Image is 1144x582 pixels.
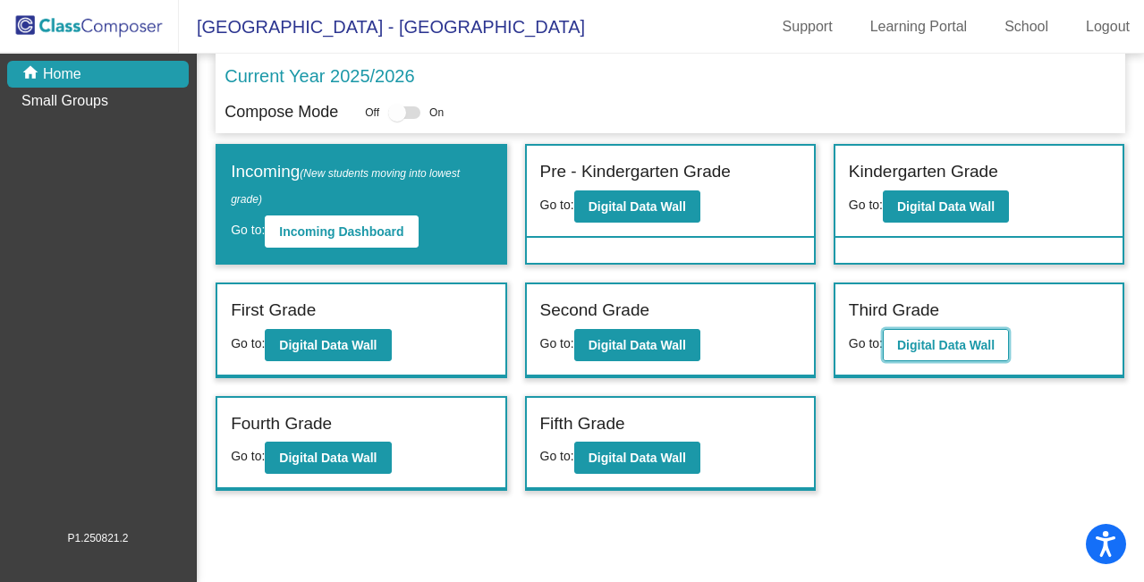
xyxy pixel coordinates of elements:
span: Go to: [849,336,883,350]
span: Go to: [540,336,574,350]
p: Current Year 2025/2026 [225,63,414,89]
a: Learning Portal [856,13,982,41]
span: Go to: [540,449,574,463]
button: Incoming Dashboard [265,215,418,248]
button: Digital Data Wall [265,329,391,361]
b: Digital Data Wall [279,451,377,465]
p: Small Groups [21,90,108,112]
a: School [990,13,1063,41]
button: Digital Data Wall [574,190,700,223]
span: Go to: [540,198,574,212]
label: Fourth Grade [231,411,332,437]
button: Digital Data Wall [574,442,700,474]
button: Digital Data Wall [574,329,700,361]
b: Digital Data Wall [589,199,686,214]
mat-icon: home [21,63,43,85]
span: Go to: [849,198,883,212]
b: Digital Data Wall [589,451,686,465]
span: Go to: [231,449,265,463]
p: Home [43,63,81,85]
label: Kindergarten Grade [849,159,998,185]
span: Off [365,105,379,121]
label: Third Grade [849,298,939,324]
button: Digital Data Wall [265,442,391,474]
a: Logout [1072,13,1144,41]
span: Go to: [231,223,265,237]
b: Digital Data Wall [589,338,686,352]
label: Pre - Kindergarten Grade [540,159,731,185]
span: On [429,105,444,121]
p: Compose Mode [225,100,338,124]
b: Digital Data Wall [897,199,995,214]
label: Fifth Grade [540,411,625,437]
button: Digital Data Wall [883,190,1009,223]
b: Digital Data Wall [279,338,377,352]
span: Go to: [231,336,265,350]
span: (New students moving into lowest grade) [231,167,460,206]
label: First Grade [231,298,316,324]
button: Digital Data Wall [883,329,1009,361]
label: Incoming [231,159,491,210]
a: Support [768,13,847,41]
b: Digital Data Wall [897,338,995,352]
span: [GEOGRAPHIC_DATA] - [GEOGRAPHIC_DATA] [179,13,585,41]
label: Second Grade [540,298,650,324]
b: Incoming Dashboard [279,224,403,239]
